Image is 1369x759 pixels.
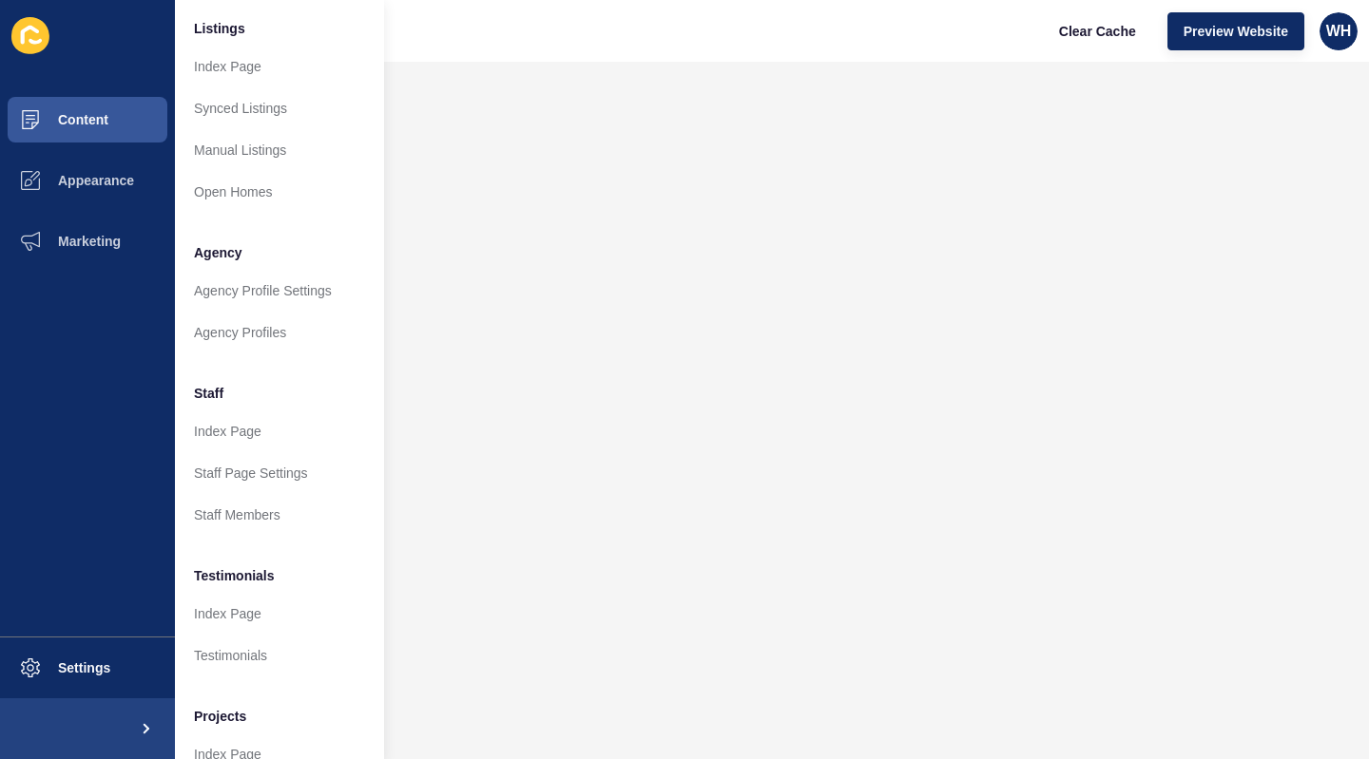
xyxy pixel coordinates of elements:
[1184,22,1288,41] span: Preview Website
[175,635,384,676] a: Testimonials
[175,312,384,353] a: Agency Profiles
[175,494,384,536] a: Staff Members
[194,243,242,262] span: Agency
[194,19,245,38] span: Listings
[175,410,384,452] a: Index Page
[1326,22,1352,41] span: WH
[194,384,223,403] span: Staff
[175,452,384,494] a: Staff Page Settings
[1059,22,1136,41] span: Clear Cache
[175,46,384,87] a: Index Page
[175,171,384,213] a: Open Homes
[1167,12,1304,50] button: Preview Website
[1043,12,1152,50] button: Clear Cache
[175,129,384,171] a: Manual Listings
[175,593,384,635] a: Index Page
[194,707,246,726] span: Projects
[194,566,275,585] span: Testimonials
[175,270,384,312] a: Agency Profile Settings
[175,87,384,129] a: Synced Listings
